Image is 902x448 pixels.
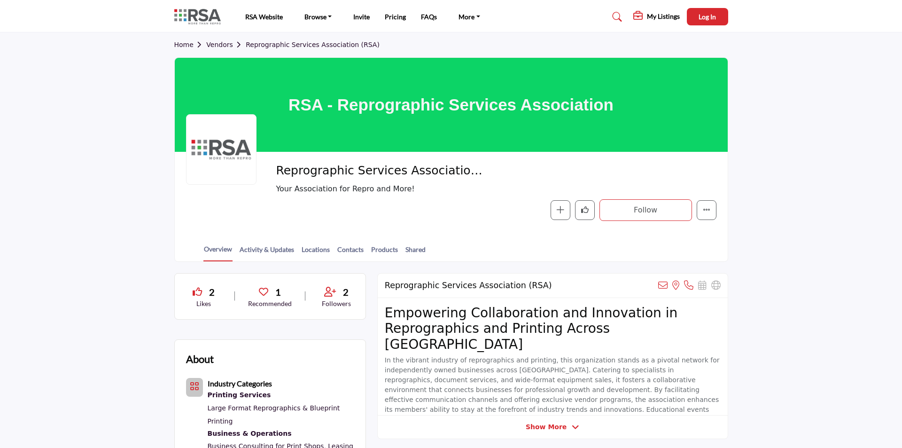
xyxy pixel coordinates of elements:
[301,244,330,261] a: Locations
[246,41,380,48] a: Reprographic Services Association (RSA)
[239,244,295,261] a: Activity & Updates
[288,58,614,152] h1: RSA - Reprographic Services Association
[319,299,354,308] p: Followers
[208,404,340,425] a: Large Format Reprographics & Blueprint Printing
[371,244,398,261] a: Products
[276,163,488,179] span: Reprographic Services Association (RSA)
[385,13,406,21] a: Pricing
[405,244,426,261] a: Shared
[276,183,576,195] span: Your Association for Repro and More!
[186,351,214,367] h2: About
[647,12,680,21] h5: My Listings
[208,379,272,388] b: Industry Categories
[206,41,246,48] a: Vendors
[385,355,721,434] p: In the vibrant industry of reprographics and printing, this organization stands as a pivotal netw...
[174,9,225,24] img: site Logo
[603,9,628,24] a: Search
[203,244,233,261] a: Overview
[452,10,487,24] a: More
[526,422,567,432] span: Show More
[208,428,354,440] div: Essential resources for financial management, marketing, and operations to keep businesses runnin...
[208,389,354,401] a: Printing Services
[353,13,370,21] a: Invite
[186,378,203,397] button: Category Icon
[385,305,721,353] h2: Empowering Collaboration and Innovation in Reprographics and Printing Across [GEOGRAPHIC_DATA]
[687,8,728,25] button: Log In
[633,11,680,23] div: My Listings
[208,389,354,401] div: Professional printing solutions, including large-format, digital, and offset printing for various...
[209,285,215,299] span: 2
[385,281,552,291] h2: Reprographic Services Association (RSA)
[575,200,595,220] button: Like
[337,244,364,261] a: Contacts
[599,199,692,221] button: Follow
[343,285,349,299] span: 2
[697,200,716,220] button: More details
[208,428,354,440] a: Business & Operations
[421,13,437,21] a: FAQs
[275,285,281,299] span: 1
[186,299,222,308] p: Likes
[699,13,716,21] span: Log In
[245,13,283,21] a: RSA Website
[298,10,339,24] a: Browse
[174,41,207,48] a: Home
[208,380,272,388] a: Industry Categories
[248,299,292,308] p: Recommended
